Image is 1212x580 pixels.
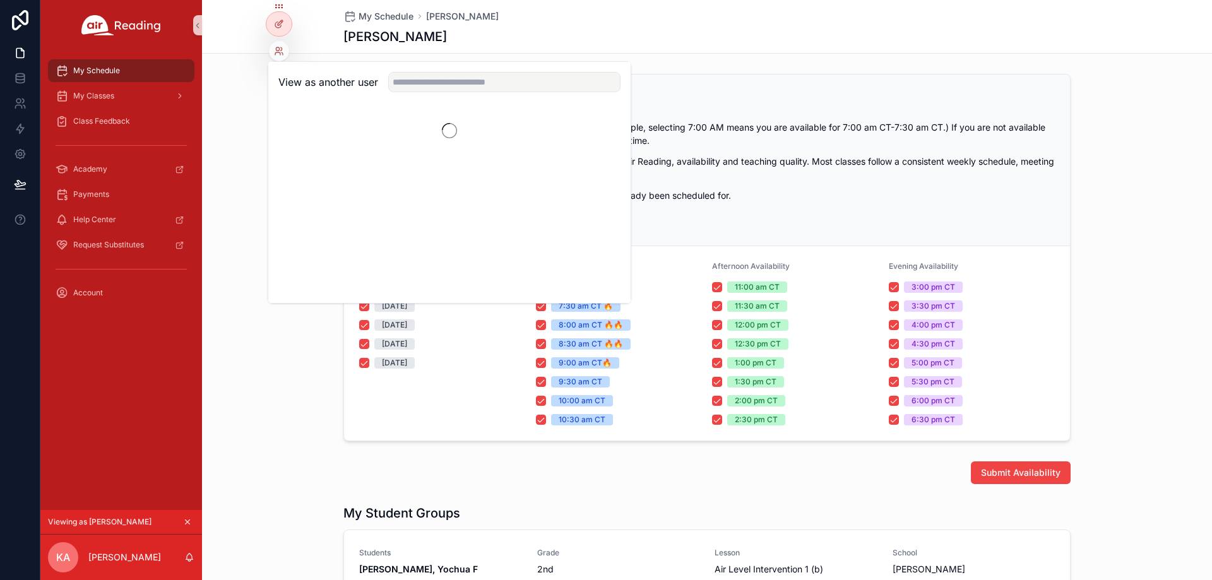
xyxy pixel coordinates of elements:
div: 8:00 am CT 🔥🔥 [559,319,623,331]
span: Afternoon Availability [712,261,790,271]
div: 9:00 am CT🔥 [559,357,612,369]
a: Request Substitutes [48,234,194,256]
div: 1:00 pm CT [735,357,776,369]
p: 🔥 = [359,210,1055,223]
strong: [PERSON_NAME], Yochua F [359,564,478,574]
a: Class Feedback [48,110,194,133]
div: 5:00 pm CT [912,357,954,369]
div: [DATE] [382,357,407,369]
span: Air Level Intervention 1 (b) [715,563,877,576]
a: Account [48,281,194,304]
h1: My Student Groups [343,504,460,522]
span: [PERSON_NAME] [893,563,1055,576]
a: Academy [48,158,194,181]
div: scrollable content [40,50,202,321]
span: Grade [537,548,700,558]
span: My Classes [73,91,114,101]
span: 2nd [537,563,700,576]
span: Evening Availability [889,261,958,271]
div: 12:00 pm CT [735,319,781,331]
span: Students [359,548,522,558]
div: 2:00 pm CT [735,395,778,406]
div: 11:30 am CT [735,300,780,312]
div: 12:30 pm CT [735,338,781,350]
span: Lesson [715,548,877,558]
div: 8:30 am CT 🔥🔥 [559,338,623,350]
a: My Classes [48,85,194,107]
div: 5:30 pm CT [912,376,954,388]
div: 1:30 pm CT [735,376,776,388]
a: My Schedule [343,10,413,23]
span: Academy [73,164,107,174]
div: 6:00 pm CT [912,395,955,406]
div: [DATE] [382,338,407,350]
p: Indicate the 30-minute slots you are available to teach. (For example, selecting 7:00 AM means yo... [359,121,1055,147]
span: Class Feedback [73,116,130,126]
div: [DATE] [382,300,407,312]
button: Submit Availability [971,461,1071,484]
div: 2:30 pm CT [735,414,778,425]
span: Viewing as [PERSON_NAME] [48,517,151,527]
div: 9:30 am CT [559,376,602,388]
a: Help Center [48,208,194,231]
p: Teachers are booked based on their attendance, longevity with Air Reading, availability and teach... [359,155,1055,181]
span: Request Substitutes [73,240,144,250]
h1: [PERSON_NAME] [343,28,447,45]
div: 6:30 pm CT [912,414,955,425]
div: 10:30 am CT [559,414,605,425]
div: [DATE] [382,319,407,331]
div: 7:30 am CT 🔥 [559,300,613,312]
span: Help Center [73,215,116,225]
a: [PERSON_NAME] [426,10,499,23]
h2: My Availability [359,90,1055,110]
img: App logo [81,15,161,35]
span: Account [73,288,103,298]
p: Updating your availability will not affect any classes you have already been scheduled for. [359,189,1055,202]
div: 4:30 pm CT [912,338,955,350]
h2: View as another user [278,74,378,90]
a: Payments [48,183,194,206]
span: School [893,548,1055,558]
span: Payments [73,189,109,199]
a: My Schedule [48,59,194,82]
p: [PERSON_NAME] [88,551,161,564]
div: 11:00 am CT [735,281,780,293]
div: 4:00 pm CT [912,319,955,331]
span: KA [56,550,70,565]
span: My Schedule [359,10,413,23]
div: 3:30 pm CT [912,300,955,312]
div: 3:00 pm CT [912,281,955,293]
div: 10:00 am CT [559,395,605,406]
span: My Schedule [73,66,120,76]
span: Submit Availability [981,466,1060,479]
